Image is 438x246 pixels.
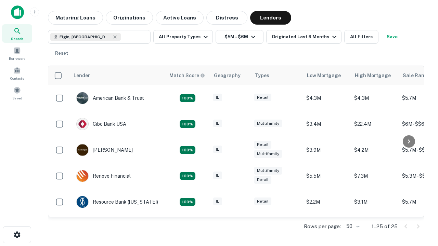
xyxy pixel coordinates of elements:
div: Matching Properties: 4, hasApolloMatch: undefined [180,198,195,206]
td: $4M [303,215,351,241]
a: Saved [2,84,32,102]
div: Matching Properties: 4, hasApolloMatch: undefined [180,146,195,154]
button: Reset [51,46,73,60]
a: Search [2,24,32,43]
div: Retail [254,176,271,184]
div: Lender [74,71,90,80]
td: $3.4M [303,111,351,137]
button: Active Loans [156,11,204,25]
div: Retail [254,197,271,205]
td: $22.4M [351,111,399,137]
img: picture [77,196,88,208]
div: Matching Properties: 4, hasApolloMatch: undefined [180,120,195,128]
td: $4.3M [303,85,351,111]
iframe: Chat Widget [404,191,438,224]
div: High Mortgage [355,71,391,80]
button: Distress [206,11,247,25]
td: $4M [351,215,399,241]
div: Retail [254,141,271,149]
th: Lender [69,66,165,85]
button: All Property Types [153,30,213,44]
button: All Filters [344,30,378,44]
td: $7.3M [351,163,399,189]
div: Types [255,71,269,80]
img: picture [77,118,88,130]
th: Types [251,66,303,85]
img: picture [77,144,88,156]
div: Resource Bank ([US_STATE]) [76,196,158,208]
div: Multifamily [254,167,282,175]
div: Originated Last 6 Months [272,33,338,41]
button: Maturing Loans [48,11,103,25]
button: $5M - $6M [216,30,263,44]
span: Borrowers [9,56,25,61]
div: IL [213,172,222,179]
button: Save your search to get updates of matches that match your search criteria. [381,30,403,44]
span: Elgin, [GEOGRAPHIC_DATA], [GEOGRAPHIC_DATA] [60,34,111,40]
th: Geography [210,66,251,85]
a: Contacts [2,64,32,82]
img: picture [77,170,88,182]
div: American Bank & Trust [76,92,144,104]
div: Geography [214,71,241,80]
span: Contacts [10,76,24,81]
th: High Mortgage [351,66,399,85]
a: Borrowers [2,44,32,63]
th: Capitalize uses an advanced AI algorithm to match your search with the best lender. The match sco... [165,66,210,85]
img: picture [77,92,88,104]
img: capitalize-icon.png [11,5,24,19]
span: Saved [12,95,22,101]
div: Retail [254,94,271,101]
div: IL [213,197,222,205]
div: IL [213,120,222,127]
td: $2.2M [303,189,351,215]
th: Low Mortgage [303,66,351,85]
div: IL [213,146,222,153]
div: Cibc Bank USA [76,118,126,130]
td: $4.2M [351,137,399,163]
div: Matching Properties: 7, hasApolloMatch: undefined [180,94,195,102]
div: Matching Properties: 4, hasApolloMatch: undefined [180,172,195,180]
div: Renovo Financial [76,170,131,182]
div: [PERSON_NAME] [76,144,133,156]
div: Multifamily [254,150,282,158]
button: Originated Last 6 Months [266,30,342,44]
div: Low Mortgage [307,71,341,80]
td: $5.5M [303,163,351,189]
td: $3.1M [351,189,399,215]
div: 50 [344,221,361,231]
div: IL [213,94,222,101]
span: Search [11,36,23,41]
td: $3.9M [303,137,351,163]
div: Multifamily [254,120,282,127]
p: Rows per page: [304,222,341,231]
button: Lenders [250,11,291,25]
h6: Match Score [169,72,204,79]
div: Capitalize uses an advanced AI algorithm to match your search with the best lender. The match sco... [169,72,205,79]
td: $4.3M [351,85,399,111]
button: Originations [106,11,153,25]
p: 1–25 of 25 [372,222,398,231]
